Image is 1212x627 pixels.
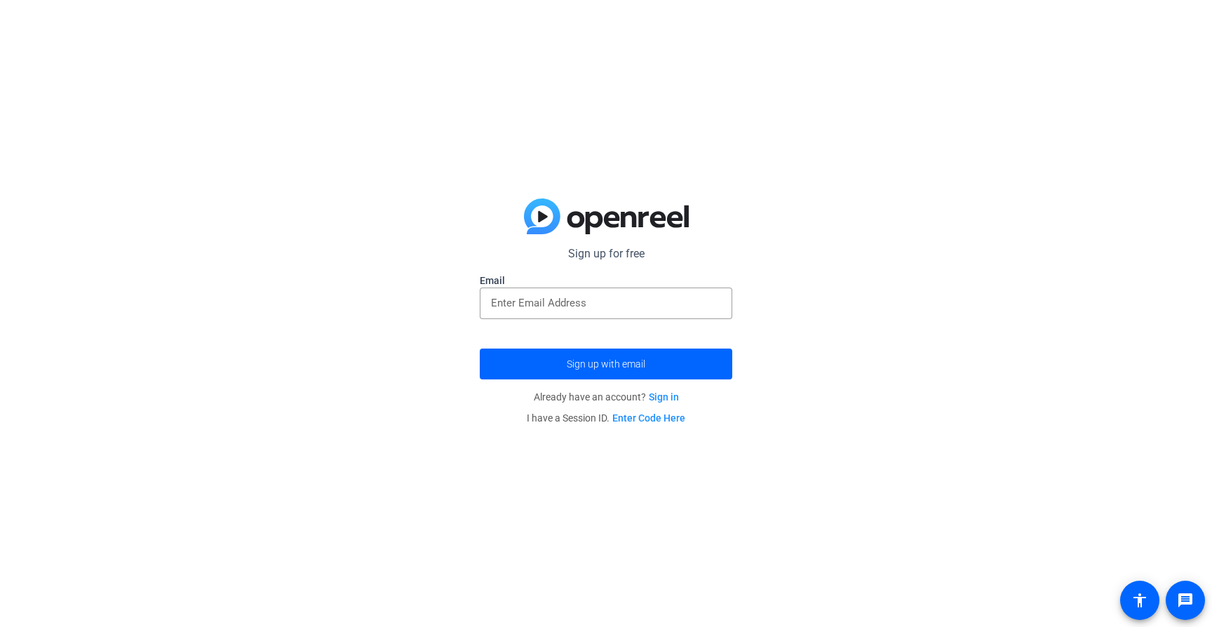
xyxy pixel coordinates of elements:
mat-icon: accessibility [1131,592,1148,609]
a: Sign in [649,391,679,403]
input: Enter Email Address [491,295,721,311]
label: Email [480,274,732,288]
p: Sign up for free [480,245,732,262]
a: Enter Code Here [612,412,685,424]
button: Sign up with email [480,349,732,379]
span: I have a Session ID. [527,412,685,424]
span: Already have an account? [534,391,679,403]
img: blue-gradient.svg [524,198,689,235]
mat-icon: message [1177,592,1194,609]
